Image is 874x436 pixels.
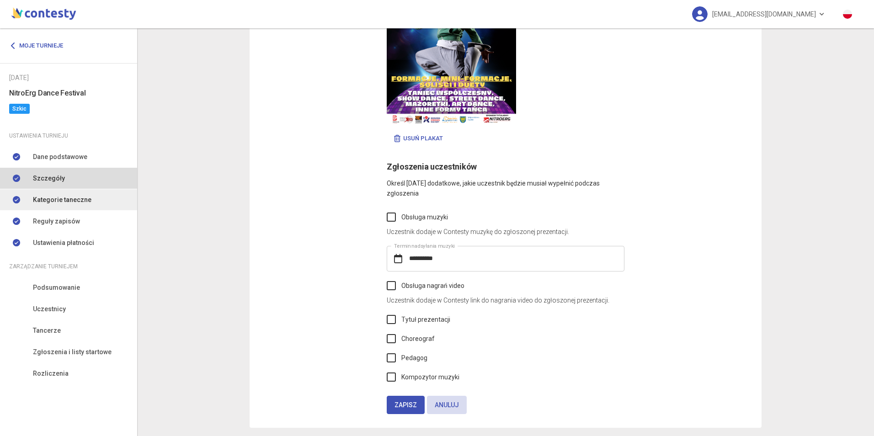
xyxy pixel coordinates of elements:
label: Obsługa muzyki [387,212,448,222]
div: Ustawienia turnieju [9,131,128,141]
span: Ustawienia płatności [33,238,94,248]
p: Uczestnik dodaje w Contesty muzykę do zgłoszonej prezentacji. [387,227,624,237]
button: Zapisz [387,396,425,414]
span: Tancerze [33,325,61,335]
span: Szkic [9,104,30,114]
span: Kategorie taneczne [33,195,91,205]
button: Anuluj [427,396,467,414]
span: Podsumowanie [33,282,80,292]
div: [DATE] [9,73,128,83]
label: Pedagog [387,353,427,363]
span: Szczegóły [33,173,65,183]
a: Moje turnieje [9,37,70,54]
span: Zarządzanie turniejem [9,261,78,271]
span: Rozliczenia [33,368,69,378]
span: [EMAIL_ADDRESS][DOMAIN_NAME] [712,5,816,24]
p: Uczestnik dodaje w Contesty link do nagrania video do zgłoszonej prezentacji. [387,295,624,305]
h6: NitroErg Dance Festival [9,87,128,99]
span: Zgłoszenia uczestników [387,162,477,171]
label: Kompozytor muzyki [387,372,459,382]
label: Choreograf [387,334,435,344]
span: Uczestnicy [33,304,66,314]
label: Tytuł prezentacji [387,314,450,324]
span: Reguły zapisów [33,216,80,226]
span: Dane podstawowe [33,152,87,162]
span: Zapisz [394,401,417,409]
p: Określ [DATE] dodatkowe, jakie uczestnik będzie musiał wypełnić podczas zgłoszenia [387,174,624,198]
span: Zgłoszenia i listy startowe [33,347,112,357]
label: Obsługa nagrań video [387,281,464,291]
button: Usuń plakat [387,130,450,147]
